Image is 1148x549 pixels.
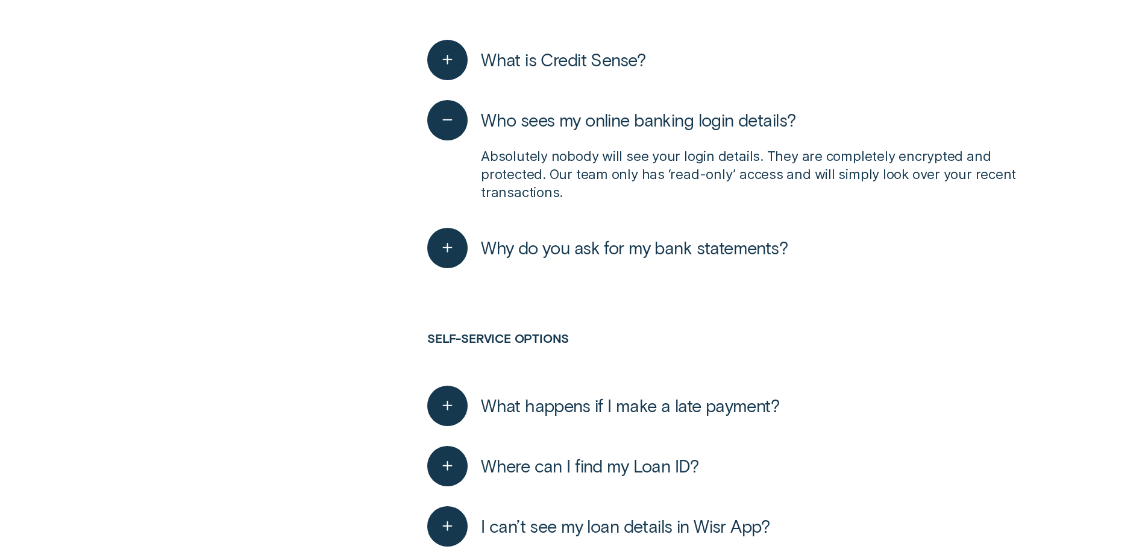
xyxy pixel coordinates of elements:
span: I can’t see my loan details in Wisr App? [481,515,770,537]
span: Why do you ask for my bank statements? [481,237,788,259]
button: I can’t see my loan details in Wisr App? [427,506,770,547]
p: Absolutely nobody will see your login details. They are completely encrypted and protected. Our t... [481,147,1027,201]
button: What is Credit Sense? [427,40,645,80]
button: Where can I find my Loan ID? [427,446,698,486]
span: Who sees my online banking login details? [481,109,795,131]
button: What happens if I make a late payment? [427,386,779,426]
h3: Self-service options [427,331,1027,375]
span: Where can I find my Loan ID? [481,455,698,477]
button: Who sees my online banking login details? [427,100,795,140]
span: What is Credit Sense? [481,49,645,71]
span: What happens if I make a late payment? [481,395,779,416]
button: Why do you ask for my bank statements? [427,228,788,268]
